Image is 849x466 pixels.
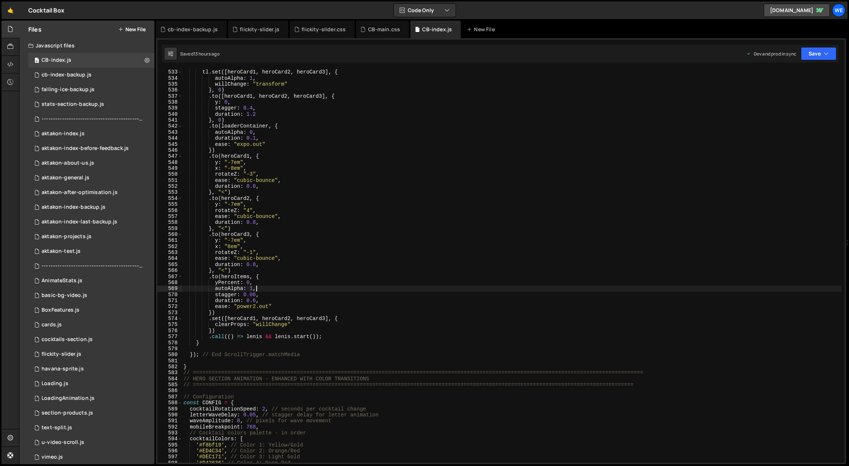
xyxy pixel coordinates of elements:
div: CB-index.js [422,26,452,33]
div: 598 [157,460,182,466]
div: 549 [157,165,182,171]
div: 559 [157,226,182,232]
div: 537 [157,93,182,99]
div: 12094/30497.js [28,303,154,318]
div: 563 [157,250,182,255]
div: 533 [157,69,182,75]
div: 593 [157,430,182,436]
div: 560 [157,232,182,237]
div: 592 [157,424,182,430]
div: 12094/44521.js [28,156,154,171]
div: CB-main.css [368,26,400,33]
div: 546 [157,147,182,153]
div: aktakon-about-us.js [42,160,94,166]
div: falling-ice-backup.js [42,86,94,93]
div: 594 [157,436,182,442]
div: 553 [157,189,182,195]
div: 12094/34884.js [28,376,154,391]
div: aktakon-index-last-backup.js [42,219,117,225]
div: 12094/47254.js [28,97,154,112]
div: 565 [157,262,182,268]
div: LoadingAnimation.js [42,395,94,402]
div: 12094/41429.js [28,435,154,450]
div: 12094/35474.js [28,347,154,362]
div: vimeo.js [42,454,63,460]
div: 12094/46847.js [28,68,154,82]
div: 556 [157,208,182,214]
div: 576 [157,328,182,334]
div: 550 [157,171,182,177]
div: 547 [157,153,182,159]
div: 544 [157,135,182,141]
div: u-video-scroll.js [42,439,84,446]
div: Cocktail Box [28,6,64,15]
div: 562 [157,244,182,250]
div: 574 [157,316,182,322]
div: 534 [157,75,182,81]
div: ----------------------------------------------------------------.js [42,116,143,122]
div: 12094/34793.js [28,318,154,332]
div: 12094/30498.js [28,273,154,288]
div: AnimateStats.js [42,277,82,284]
div: 12094/36060.js [28,332,154,347]
div: Loading.js [42,380,68,387]
div: 12094/44999.js [28,215,154,229]
div: 585 [157,382,182,388]
div: 13 hours ago [193,51,220,57]
div: Dev and prod in sync [746,51,796,57]
div: 12094/36059.js [28,406,154,420]
div: 12094/44389.js [28,229,154,244]
div: aktakon-general.js [42,175,89,181]
div: aktakon-index.js [42,130,85,137]
div: 12094/46985.js [28,259,157,273]
div: 582 [157,364,182,370]
div: 583 [157,370,182,376]
div: 12094/30492.js [28,391,154,406]
div: aktakon-index-backup.js [42,204,106,211]
div: 552 [157,183,182,189]
div: 569 [157,286,182,291]
div: 590 [157,412,182,418]
button: Code Only [394,4,456,17]
div: 555 [157,201,182,207]
div: 540 [157,111,182,117]
div: 570 [157,292,182,298]
div: 577 [157,334,182,340]
button: New File [118,26,146,32]
div: 545 [157,141,182,147]
div: BoxFeatures.js [42,307,79,313]
div: flickity-slider.css [302,26,346,33]
div: aktakon-test.js [42,248,81,255]
div: 12094/41439.js [28,420,154,435]
div: 543 [157,129,182,135]
div: 12094/46486.js [28,53,154,68]
a: We [832,4,845,17]
div: 12094/36058.js [28,288,154,303]
h2: Files [28,25,42,33]
div: aktakon-index-before-feedback.js [42,145,129,152]
div: 579 [157,346,182,352]
div: 571 [157,298,182,304]
div: aktakon-projects.js [42,233,92,240]
div: cards.js [42,322,62,328]
div: flickity-slider.js [240,26,279,33]
div: 554 [157,196,182,201]
div: 587 [157,394,182,400]
div: Javascript files [19,38,154,53]
div: 558 [157,219,182,225]
div: 578 [157,340,182,346]
div: 548 [157,159,182,165]
div: 539 [157,105,182,111]
div: 561 [157,237,182,243]
div: section-products.js [42,410,93,416]
div: 541 [157,117,182,123]
div: havana-sprite.js [42,366,84,372]
div: 591 [157,418,182,424]
div: aktakon-after-optimisation.js [42,189,118,196]
div: 597 [157,454,182,460]
div: 581 [157,358,182,364]
div: cb-index-backup.js [42,72,92,78]
div: 12094/47253.js [28,82,154,97]
div: 572 [157,304,182,309]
